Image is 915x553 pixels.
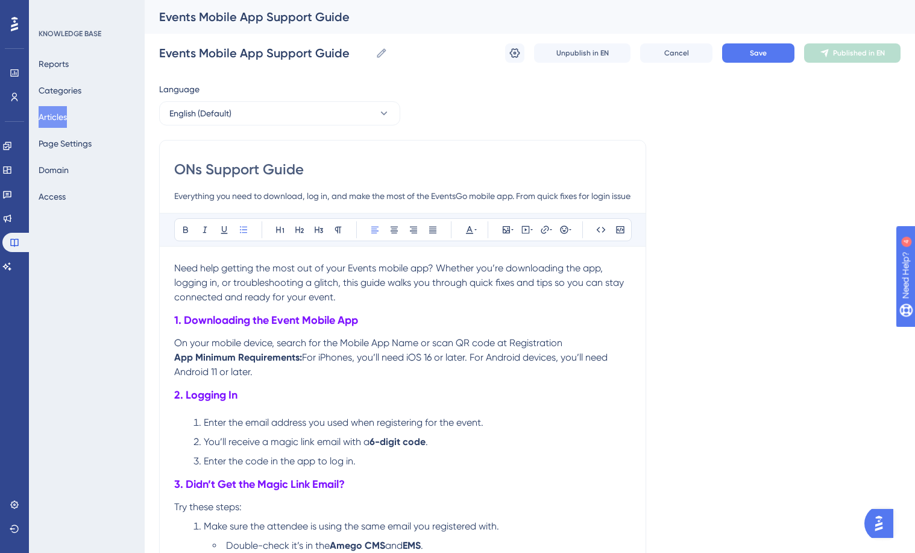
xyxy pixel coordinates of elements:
button: Categories [39,80,81,101]
span: On your mobile device, search for the Mobile App Name or scan QR code at Registration [174,337,562,349]
input: Article Title [174,160,631,179]
span: Need Help? [28,3,75,17]
strong: 3. Didn’t Get the Magic Link Email? [174,478,345,491]
div: KNOWLEDGE BASE [39,29,101,39]
span: Need help getting the most out of your Events mobile app? Whether you’re downloading the app, log... [174,262,626,303]
span: Make sure the attendee is using the same email you registered with. [204,520,499,532]
span: . [421,540,423,551]
span: Language [159,82,200,96]
button: Cancel [640,43,712,63]
strong: 1. Downloading the Event Mobile App [174,314,358,327]
strong: Amego CMS [330,540,385,551]
strong: App Minimum Requirements: [174,352,302,363]
span: . [426,436,428,447]
strong: 2. Logging In [174,388,237,402]
button: Access [39,186,66,207]
strong: EMS [403,540,421,551]
span: English (Default) [169,106,231,121]
input: Article Name [159,45,371,62]
button: Unpublish in EN [534,43,630,63]
button: Page Settings [39,133,92,154]
button: Domain [39,159,69,181]
div: 4 [84,6,87,16]
span: Try these steps: [174,501,242,513]
button: Published in EN [804,43,901,63]
span: Double-check it’s in the [226,540,330,551]
span: For iPhones, you’ll need iOS 16 or later. For Android devices, you’ll need Android 11 or later. [174,352,610,378]
div: Events Mobile App Support Guide [159,8,870,25]
span: Cancel [664,48,689,58]
span: Unpublish in EN [556,48,609,58]
input: Article Description [174,189,631,203]
button: Articles [39,106,67,128]
iframe: UserGuiding AI Assistant Launcher [864,505,901,542]
span: Enter the code in the app to log in. [204,455,356,467]
span: Published in EN [833,48,885,58]
button: Reports [39,53,69,75]
span: You’ll receive a magic link email with a [204,436,369,447]
span: and [385,540,403,551]
span: Save [750,48,767,58]
span: Enter the email address you used when registering for the event. [204,417,483,428]
button: English (Default) [159,101,400,125]
strong: 6-digit code [369,436,426,447]
button: Save [722,43,794,63]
